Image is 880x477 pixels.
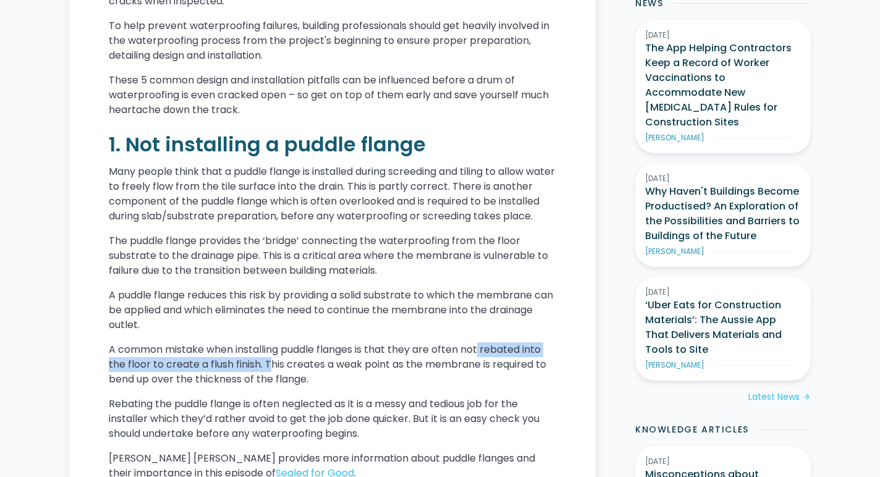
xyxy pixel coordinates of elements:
[635,423,749,436] h2: Knowledge Articles
[645,298,801,357] h3: ‘Uber Eats for Construction Materials’: The Aussie App That Delivers Materials and Tools to Site
[635,20,811,153] a: [DATE]The App Helping Contractors Keep a Record of Worker Vaccinations to Accommodate New [MEDICA...
[109,397,556,441] p: Rebating the puddle flange is often neglected as it is a messy and tedious job for the installer ...
[645,41,801,130] h3: The App Helping Contractors Keep a Record of Worker Vaccinations to Accommodate New [MEDICAL_DATA...
[802,391,811,403] div: arrow_forward
[109,132,556,157] h2: 1. Not installing a puddle flange
[109,234,556,278] p: The puddle flange provides the ‘bridge’ connecting the waterproofing from the floor substrate to ...
[635,277,811,381] a: [DATE]‘Uber Eats for Construction Materials’: The Aussie App That Delivers Materials and Tools to...
[645,132,704,143] div: [PERSON_NAME]
[748,390,811,403] a: Latest Newsarrow_forward
[109,164,556,224] p: Many people think that a puddle flange is installed during screeding and tiling to allow water to...
[109,288,556,332] p: A puddle flange reduces this risk by providing a solid substrate to which the membrane can be app...
[645,246,704,257] div: [PERSON_NAME]
[645,184,801,243] h3: Why Haven't Buildings Become Productised? An Exploration of the Possibilities and Barriers to Bui...
[109,73,556,117] p: These 5 common design and installation pitfalls can be influenced before a drum of waterproofing ...
[645,30,801,41] div: [DATE]
[645,287,801,298] div: [DATE]
[748,390,800,403] div: Latest News
[635,163,811,267] a: [DATE]Why Haven't Buildings Become Productised? An Exploration of the Possibilities and Barriers ...
[109,342,556,387] p: A common mistake when installing puddle flanges is that they are often not rebated into the floor...
[645,173,801,184] div: [DATE]
[109,19,556,63] p: To help prevent waterproofing failures, building professionals should get heavily involved in the...
[645,360,704,371] div: [PERSON_NAME]
[645,456,801,467] div: [DATE]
